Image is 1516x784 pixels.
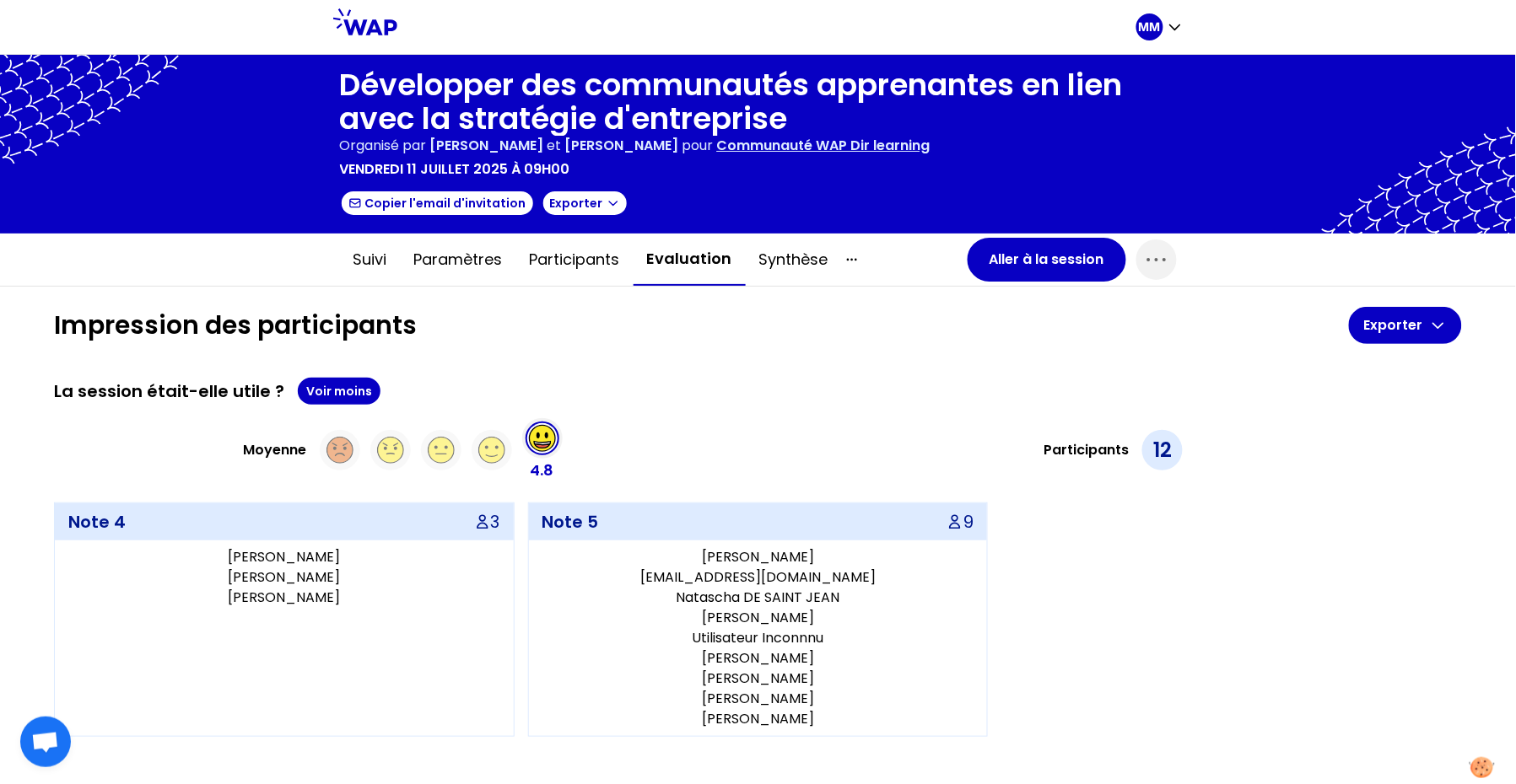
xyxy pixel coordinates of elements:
button: MM [1136,13,1184,40]
button: Exporter [1349,307,1462,344]
p: 3 [491,510,500,534]
p: [PERSON_NAME] [62,567,507,588]
p: [PERSON_NAME] [536,709,981,729]
button: Voir moins [298,378,380,405]
button: Participants [516,234,634,285]
p: Note 4 [68,510,126,534]
p: [EMAIL_ADDRESS][DOMAIN_NAME] [536,567,981,588]
h1: Développer des communautés apprenantes en lien avec la stratégie d'entreprise [340,68,1177,136]
div: La session était-elle utile ? [54,378,1462,405]
p: 4.8 [531,459,554,482]
span: [PERSON_NAME] [565,136,679,155]
a: Ouvrir le chat [20,717,71,767]
p: Communauté WAP Dir learning [717,136,931,156]
button: Evaluation [634,234,746,286]
p: 9 [963,510,974,534]
p: [PERSON_NAME] [536,648,981,669]
h3: Moyenne [243,440,306,460]
p: Natascha DE SAINT JEAN [536,588,981,608]
button: Exporter [542,190,629,217]
p: Note 5 [542,510,599,534]
h3: Participants [1044,440,1129,460]
p: [PERSON_NAME] [62,547,507,567]
p: [PERSON_NAME] [536,547,981,567]
p: [PERSON_NAME] [536,689,981,709]
p: MM [1139,19,1161,35]
h1: Impression des participants [54,310,1349,341]
p: vendredi 11 juillet 2025 à 09h00 [340,159,570,180]
button: Paramètres [401,234,516,285]
button: Synthèse [746,234,842,285]
p: Organisé par [340,136,427,156]
span: [PERSON_NAME] [430,136,544,155]
p: [PERSON_NAME] [62,588,507,608]
button: Suivi [340,234,401,285]
button: Aller à la session [968,238,1126,282]
p: et [430,136,679,156]
button: Copier l'email d'invitation [340,190,535,217]
p: pour [682,136,714,156]
p: [PERSON_NAME] [536,608,981,628]
p: [PERSON_NAME] [536,669,981,689]
p: Utilisateur inconnnu [536,628,981,648]
p: 12 [1153,437,1172,464]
